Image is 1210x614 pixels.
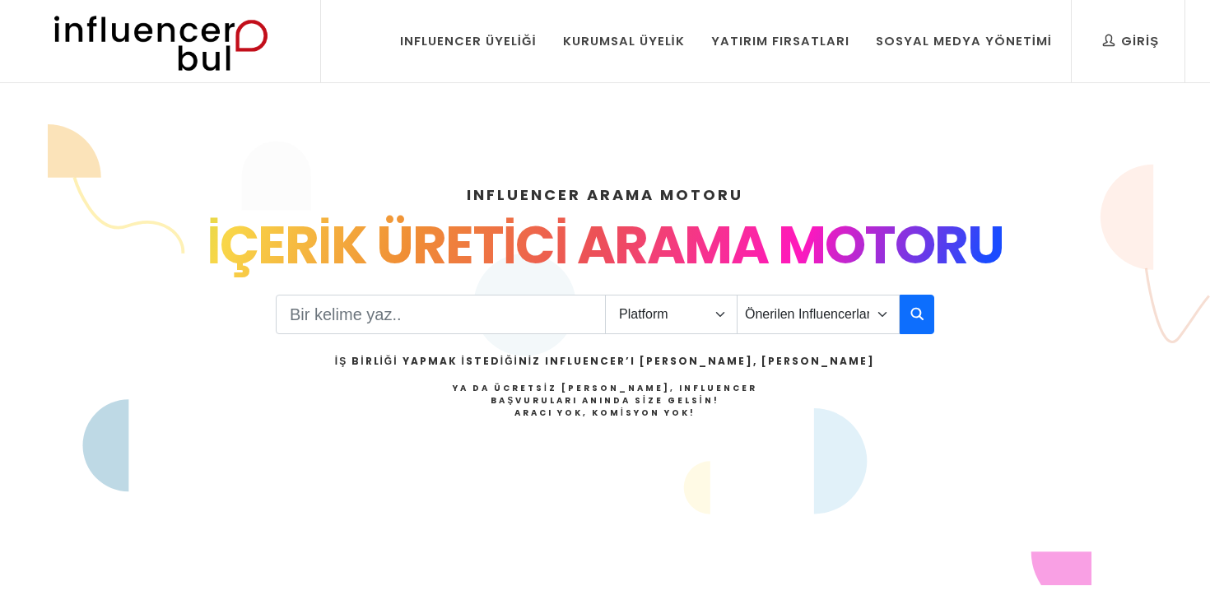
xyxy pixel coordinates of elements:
[72,206,1138,285] div: İÇERİK ÜRETİCİ ARAMA MOTORU
[711,32,849,50] div: Yatırım Fırsatları
[563,32,685,50] div: Kurumsal Üyelik
[335,354,875,369] h2: İş Birliği Yapmak İstediğiniz Influencer’ı [PERSON_NAME], [PERSON_NAME]
[276,295,606,334] input: Search
[400,32,537,50] div: Influencer Üyeliği
[335,382,875,419] h4: Ya da Ücretsiz [PERSON_NAME], Influencer Başvuruları Anında Size Gelsin!
[514,407,696,419] strong: Aracı Yok, Komisyon Yok!
[72,184,1138,206] h4: INFLUENCER ARAMA MOTORU
[1103,32,1159,50] div: Giriş
[876,32,1052,50] div: Sosyal Medya Yönetimi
